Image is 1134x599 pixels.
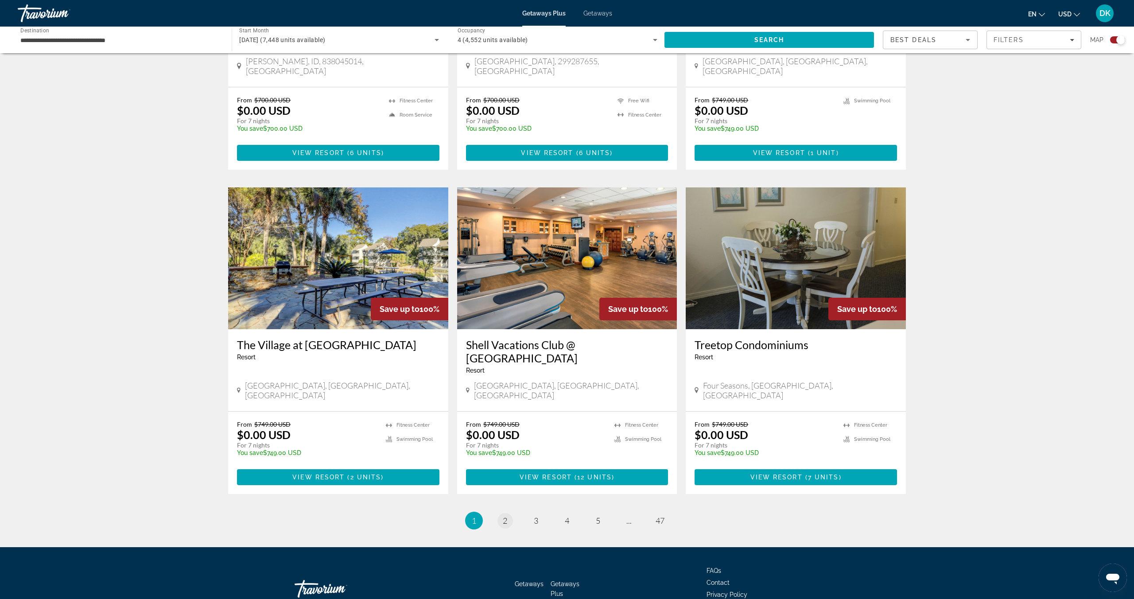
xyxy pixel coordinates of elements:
[237,420,252,428] span: From
[237,145,439,161] button: View Resort(6 units)
[292,149,345,156] span: View Resort
[18,2,106,25] a: Travorium
[808,474,839,481] span: 7 units
[551,580,579,597] a: Getaways Plus
[466,449,492,456] span: You save
[534,516,538,525] span: 3
[695,338,897,351] a: Treetop Condominiums
[380,304,419,314] span: Save up to
[583,10,612,17] a: Getaways
[254,96,291,104] span: $700.00 USD
[695,441,835,449] p: For 7 nights
[350,149,381,156] span: 6 units
[750,474,803,481] span: View Resort
[466,441,606,449] p: For 7 nights
[695,125,721,132] span: You save
[483,96,520,104] span: $700.00 USD
[237,104,291,117] p: $0.00 USD
[707,567,721,574] a: FAQs
[695,117,835,125] p: For 7 nights
[254,420,291,428] span: $749.00 USD
[695,469,897,485] button: View Resort(7 units)
[695,420,710,428] span: From
[579,149,610,156] span: 6 units
[466,449,606,456] p: $749.00 USD
[599,298,677,320] div: 100%
[854,98,890,104] span: Swimming Pool
[20,27,49,33] span: Destination
[695,145,897,161] button: View Resort(1 unit)
[626,516,632,525] span: ...
[1058,8,1080,20] button: Change currency
[466,469,668,485] button: View Resort(12 units)
[1058,11,1072,18] span: USD
[228,512,906,529] nav: Pagination
[237,469,439,485] button: View Resort(2 units)
[503,516,507,525] span: 2
[1099,9,1111,18] span: DK
[237,338,439,351] h3: The Village at [GEOGRAPHIC_DATA]
[811,149,836,156] span: 1 unit
[803,474,842,481] span: ( )
[246,56,439,76] span: [PERSON_NAME], ID, 838045014, [GEOGRAPHIC_DATA]
[466,145,668,161] button: View Resort(6 units)
[574,149,613,156] span: ( )
[522,10,566,17] a: Getaways Plus
[521,149,573,156] span: View Resort
[695,104,748,117] p: $0.00 USD
[707,591,747,598] a: Privacy Policy
[1028,8,1045,20] button: Change language
[228,187,448,329] img: The Village at Palmetto Dunes
[466,367,485,374] span: Resort
[458,36,528,43] span: 4 (4,552 units available)
[237,125,380,132] p: $700.00 USD
[466,428,520,441] p: $0.00 USD
[466,125,492,132] span: You save
[457,187,677,329] img: Shell Vacations Club @ The Legacy Golf Resort
[458,27,485,34] span: Occupancy
[371,298,448,320] div: 100%
[695,449,835,456] p: $749.00 USD
[695,428,748,441] p: $0.00 USD
[565,516,569,525] span: 4
[345,474,384,481] span: ( )
[20,35,220,46] input: Select destination
[703,56,897,76] span: [GEOGRAPHIC_DATA], [GEOGRAPHIC_DATA], [GEOGRAPHIC_DATA]
[754,36,784,43] span: Search
[628,98,649,104] span: Free Wifi
[345,149,384,156] span: ( )
[472,516,476,525] span: 1
[400,98,433,104] span: Fitness Center
[292,474,345,481] span: View Resort
[396,436,433,442] span: Swimming Pool
[474,381,668,400] span: [GEOGRAPHIC_DATA], [GEOGRAPHIC_DATA], [GEOGRAPHIC_DATA]
[466,338,668,365] a: Shell Vacations Club @ [GEOGRAPHIC_DATA]
[572,474,614,481] span: ( )
[712,96,748,104] span: $749.00 USD
[805,149,839,156] span: ( )
[466,104,520,117] p: $0.00 USD
[753,149,805,156] span: View Resort
[707,579,730,586] a: Contact
[703,381,897,400] span: Four Seasons, [GEOGRAPHIC_DATA], [GEOGRAPHIC_DATA]
[625,422,658,428] span: Fitness Center
[695,125,835,132] p: $749.00 USD
[695,354,713,361] span: Resort
[1090,34,1103,46] span: Map
[656,516,664,525] span: 47
[520,474,572,481] span: View Resort
[237,449,377,456] p: $749.00 USD
[828,298,906,320] div: 100%
[890,36,936,43] span: Best Deals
